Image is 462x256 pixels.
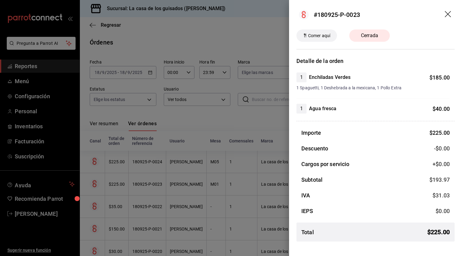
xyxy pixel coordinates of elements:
[309,74,350,81] h4: Enchiladas Verdes
[445,11,452,18] button: drag
[433,192,450,199] span: $ 31.03
[433,160,450,168] span: +$ 0.00
[434,144,450,153] span: -$0.00
[314,10,360,19] div: #180925-P-0023
[427,227,450,237] span: $ 225.00
[309,105,336,112] h4: Agua fresca
[357,32,382,39] span: Cerrada
[301,144,328,153] h3: Descuento
[429,176,450,183] span: $ 193.97
[296,74,307,81] span: 1
[301,176,323,184] h3: Subtotal
[301,129,321,137] h3: Importe
[433,106,450,112] span: $ 40.00
[429,130,450,136] span: $ 225.00
[296,105,307,112] span: 1
[306,33,333,39] span: Comer aquí
[436,208,450,214] span: $ 0.00
[301,207,313,215] h3: IEPS
[301,191,310,200] h3: IVA
[429,74,450,81] span: $ 185.00
[301,228,314,236] h3: Total
[296,85,450,91] span: 1 Spaguetti, 1 Deshebrada a la mexicana, 1 Pollo Extra
[301,160,350,168] h3: Cargos por servicio
[296,57,455,65] h3: Detalle de la orden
